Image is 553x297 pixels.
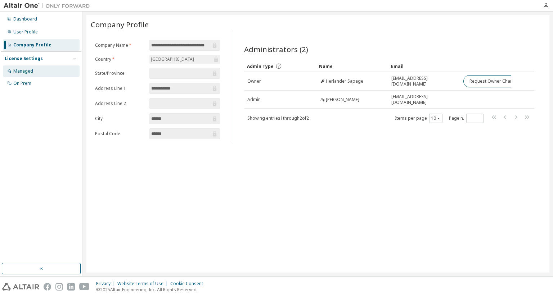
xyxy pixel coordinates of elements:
[247,63,274,69] span: Admin Type
[247,97,261,102] span: Admin
[95,86,145,91] label: Address Line 1
[463,75,524,87] button: Request Owner Change
[150,55,195,63] div: [GEOGRAPHIC_DATA]
[96,287,207,293] p: © 2025 Altair Engineering, Inc. All Rights Reserved.
[13,81,31,86] div: On Prem
[13,29,38,35] div: User Profile
[117,281,170,287] div: Website Terms of Use
[4,2,94,9] img: Altair One
[391,60,457,72] div: Email
[95,56,145,62] label: Country
[431,115,441,121] button: 10
[391,94,457,105] span: [EMAIL_ADDRESS][DOMAIN_NAME]
[95,116,145,122] label: City
[244,44,308,54] span: Administrators (2)
[247,78,261,84] span: Owner
[13,42,51,48] div: Company Profile
[391,76,457,87] span: [EMAIL_ADDRESS][DOMAIN_NAME]
[95,70,145,76] label: State/Province
[95,131,145,137] label: Postal Code
[13,16,37,22] div: Dashboard
[13,68,33,74] div: Managed
[44,283,51,291] img: facebook.svg
[247,115,309,121] span: Showing entries 1 through 2 of 2
[79,283,90,291] img: youtube.svg
[395,114,442,123] span: Items per page
[149,55,220,64] div: [GEOGRAPHIC_DATA]
[326,78,363,84] span: Herlander Sapage
[5,56,43,61] div: License Settings
[95,101,145,106] label: Address Line 2
[319,60,385,72] div: Name
[95,42,145,48] label: Company Name
[91,19,149,29] span: Company Profile
[2,283,39,291] img: altair_logo.svg
[170,281,207,287] div: Cookie Consent
[326,97,359,102] span: [PERSON_NAME]
[55,283,63,291] img: instagram.svg
[449,114,484,123] span: Page n.
[96,281,117,287] div: Privacy
[67,283,75,291] img: linkedin.svg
